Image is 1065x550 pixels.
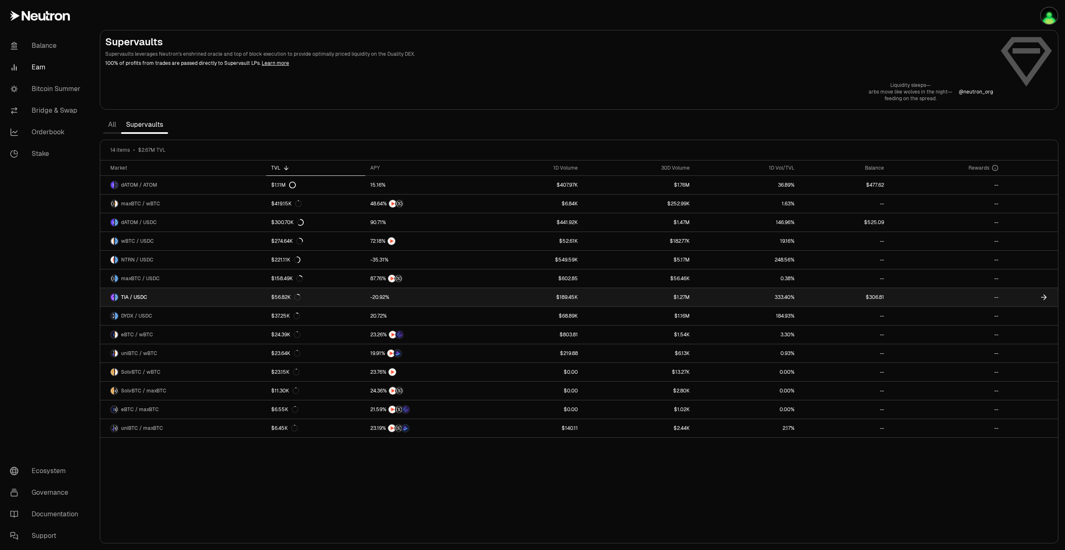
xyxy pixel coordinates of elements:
[121,425,163,432] span: uniBTC / maxBTC
[889,307,1003,325] a: --
[365,195,481,213] a: NTRNStructured Points
[370,387,476,395] button: NTRNStructured Points
[111,312,114,320] img: DYDX Logo
[115,181,118,189] img: ATOM Logo
[115,406,118,413] img: maxBTC Logo
[695,195,800,213] a: 1.63%
[959,89,993,95] a: @neutron_org
[889,382,1003,400] a: --
[266,382,365,400] a: $11.30K
[266,176,365,194] a: $1.11M
[115,219,118,226] img: USDC Logo
[800,363,889,381] a: --
[695,400,800,419] a: 0.00%
[121,331,153,338] span: eBTC / wBTC
[583,382,694,400] a: $2.80K
[100,363,266,381] a: SolvBTC LogowBTC LogoSolvBTC / wBTC
[111,406,114,413] img: eBTC Logo
[121,238,154,244] span: wBTC / USDC
[100,213,266,232] a: dATOM LogoUSDC LogodATOM / USDC
[262,60,289,67] a: Learn more
[889,213,1003,232] a: --
[695,344,800,363] a: 0.93%
[889,344,1003,363] a: --
[3,525,90,547] a: Support
[121,219,157,226] span: dATOM / USDC
[889,419,1003,437] a: --
[121,200,160,207] span: maxBTC / wBTC
[110,165,261,171] div: Market
[100,326,266,344] a: eBTC LogowBTC LogoeBTC / wBTC
[800,382,889,400] a: --
[389,406,396,413] img: NTRN
[695,326,800,344] a: 3.30%
[583,307,694,325] a: $1.16M
[266,326,365,344] a: $24.39K
[100,195,266,213] a: maxBTC LogowBTC LogomaxBTC / wBTC
[370,274,476,283] button: NTRNStructured Points
[121,294,147,301] span: TIA / USDC
[869,82,952,89] p: Liquidity sleeps—
[105,50,993,58] p: Supervaults leverages Neutron's enshrined oracle and top of block execution to provide optimally ...
[3,143,90,165] a: Stake
[583,195,694,213] a: $252.99K
[111,331,114,338] img: eBTC Logo
[389,200,396,207] img: NTRN
[121,257,154,263] span: NTRN / USDC
[583,419,694,437] a: $2.44K
[583,213,694,232] a: $1.47M
[271,425,298,432] div: $6.45K
[869,82,952,102] a: Liquidity sleeps—arbs move like wolves in the night—feeding on the spread.
[396,200,403,207] img: Structured Points
[121,182,157,188] span: dATOM / ATOM
[115,256,118,264] img: USDC Logo
[370,237,476,245] button: NTRN
[800,269,889,288] a: --
[388,424,396,432] img: NTRN
[365,363,481,381] a: NTRN
[481,419,583,437] a: $140.11
[481,344,583,363] a: $219.88
[271,406,298,413] div: $6.55K
[111,387,114,395] img: SolvBTC Logo
[271,350,300,357] div: $23.64K
[266,288,365,306] a: $56.82K
[3,57,90,78] a: Earn
[389,331,396,338] img: NTRN
[889,326,1003,344] a: --
[266,232,365,250] a: $274.64K
[481,176,583,194] a: $407.97K
[583,251,694,269] a: $5.17M
[121,387,166,394] span: SolvBTC / maxBTC
[266,400,365,419] a: $6.55K
[271,294,301,301] div: $56.82K
[138,147,166,153] span: $2.67M TVL
[100,269,266,288] a: maxBTC LogoUSDC LogomaxBTC / USDC
[394,350,401,357] img: Bedrock Diamonds
[889,251,1003,269] a: --
[695,232,800,250] a: 19.16%
[100,307,266,325] a: DYDX LogoUSDC LogoDYDX / USDC
[115,237,118,245] img: USDC Logo
[481,307,583,325] a: $68.89K
[111,293,114,301] img: TIA Logo
[481,326,583,344] a: $803.81
[800,195,889,213] a: --
[583,176,694,194] a: $1.76M
[370,165,476,171] div: APY
[266,213,365,232] a: $300.70K
[110,147,130,153] span: 14 items
[869,89,952,95] p: arbs move like wolves in the night—
[100,288,266,306] a: TIA LogoUSDC LogoTIA / USDC
[388,237,395,245] img: NTRN
[370,405,476,414] button: NTRNStructured PointsEtherFi Points
[105,35,993,49] h2: Supervaults
[583,326,694,344] a: $1.54K
[959,89,993,95] p: @ neutron_org
[266,251,365,269] a: $221.11K
[3,78,90,100] a: Bitcoin Summer
[800,344,889,363] a: --
[481,232,583,250] a: $52.61K
[266,419,365,437] a: $6.45K
[583,232,694,250] a: $182.77K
